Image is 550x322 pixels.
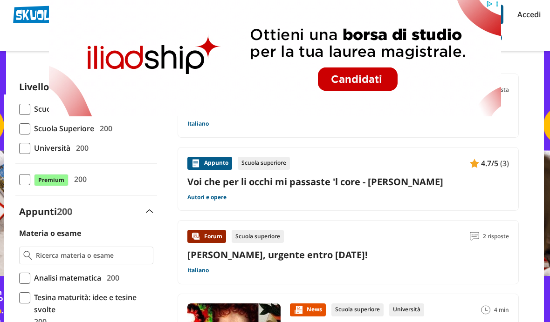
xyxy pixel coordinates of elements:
span: Università [30,142,70,154]
span: Scuola Media [30,103,81,115]
img: News contenuto [294,305,303,315]
a: Voi che per li occhi mi passaste 'l core - [PERSON_NAME] [187,175,509,188]
div: News [290,303,326,316]
label: Appunti [19,205,72,218]
img: Tempo lettura [481,305,490,315]
div: Scuola superiore [232,230,284,243]
span: 200 [70,173,87,185]
span: 200 [57,205,72,218]
img: Forum contenuto [191,232,200,241]
span: 200 [72,142,89,154]
label: Materia o esame [19,228,81,238]
img: Ricerca materia o esame [23,251,32,260]
input: Ricerca materia o esame [36,251,149,260]
span: 200 [96,122,112,134]
img: Appunti contenuto [191,159,200,168]
span: Tesina maturità: idee e tesine svolte [30,291,153,315]
span: 4.7/5 [481,157,498,169]
img: Apri e chiudi sezione [146,209,153,213]
span: Analisi matematica [30,272,101,284]
div: Scuola superiore [331,303,384,316]
div: Università [389,303,424,316]
span: 4 min [494,303,509,316]
span: 2 risposte [483,230,509,243]
span: Premium [34,174,69,186]
a: Italiano [187,120,209,127]
a: Accedi [517,5,537,24]
img: Commenti lettura [470,232,479,241]
span: Scuola Superiore [30,122,94,134]
a: [PERSON_NAME], urgente entro [DATE]! [187,248,368,261]
span: 200 [103,272,119,284]
div: Scuola superiore [238,157,290,170]
label: Livello [19,80,49,93]
span: (3) [500,157,509,169]
a: Autori e opere [187,194,227,201]
img: Appunti contenuto [470,159,479,168]
div: Forum [187,230,226,243]
a: Italiano [187,267,209,274]
div: Appunto [187,157,232,170]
